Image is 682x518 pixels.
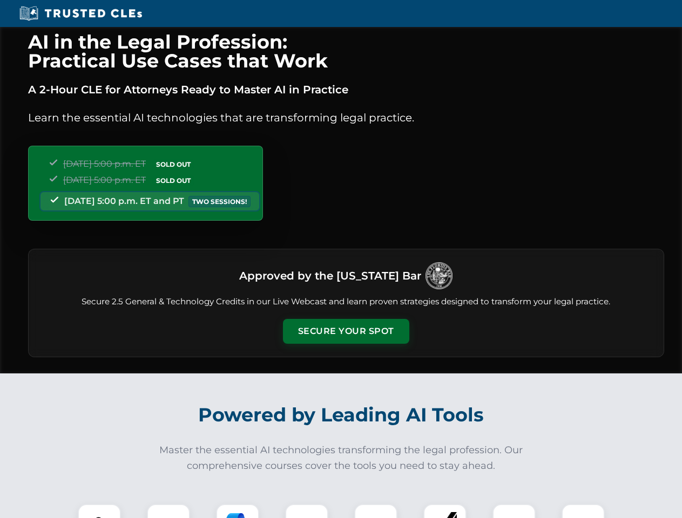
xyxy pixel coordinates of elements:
span: SOLD OUT [152,175,194,186]
button: Secure Your Spot [283,319,409,344]
p: Secure 2.5 General & Technology Credits in our Live Webcast and learn proven strategies designed ... [42,296,651,308]
h3: Approved by the [US_STATE] Bar [239,266,421,285]
span: [DATE] 5:00 p.m. ET [63,159,146,169]
h1: AI in the Legal Profession: Practical Use Cases that Work [28,32,664,70]
img: Logo [426,262,453,289]
span: SOLD OUT [152,159,194,170]
p: Learn the essential AI technologies that are transforming legal practice. [28,109,664,126]
p: A 2-Hour CLE for Attorneys Ready to Master AI in Practice [28,81,664,98]
span: [DATE] 5:00 p.m. ET [63,175,146,185]
h2: Powered by Leading AI Tools [42,396,640,434]
img: Trusted CLEs [16,5,145,22]
p: Master the essential AI technologies transforming the legal profession. Our comprehensive courses... [152,442,530,474]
